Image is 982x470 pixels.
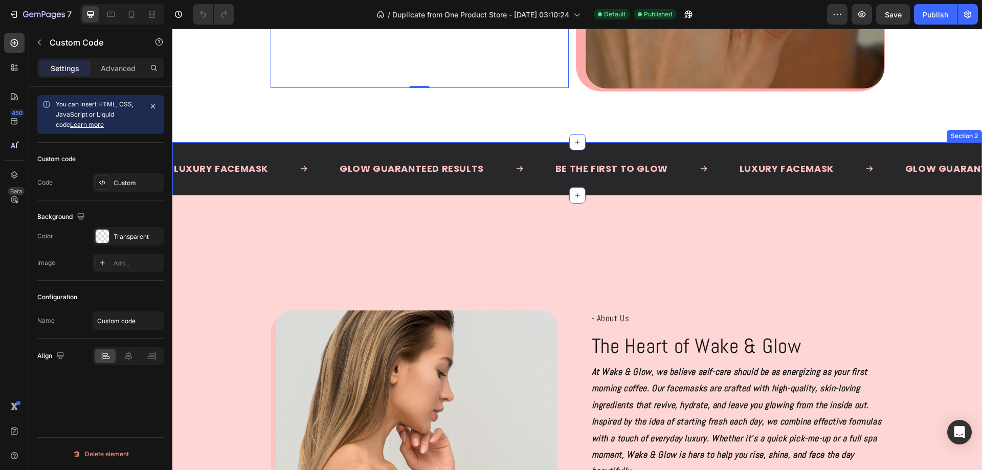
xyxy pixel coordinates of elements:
button: Delete element [37,446,164,462]
p: Advanced [101,63,136,74]
div: Code [37,178,53,187]
div: Transparent [114,232,162,241]
div: Section 2 [776,103,808,112]
div: 450 [10,109,25,117]
button: Publish [914,4,957,25]
p: - About Us [419,282,712,298]
p: 7 [67,8,72,20]
div: Delete element [73,448,129,460]
div: Configuration [37,293,77,302]
button: Save [876,4,910,25]
div: Add... [114,259,162,268]
div: Publish [923,9,948,20]
span: Default [604,10,626,19]
div: Open Intercom Messenger [947,420,972,444]
p: Be the First to Glow [383,132,496,148]
div: Custom [114,178,162,188]
div: Align [37,349,66,363]
p: Custom Code [50,36,137,49]
div: Name [37,316,55,325]
iframe: Design area [172,29,982,470]
div: Image [37,258,55,267]
div: Color [37,232,53,241]
button: 7 [4,4,76,25]
div: Custom code [37,154,76,164]
h1: The Heart of Wake & Glow [419,298,712,330]
span: / [388,9,390,20]
span: Published [644,10,672,19]
p: Settings [51,63,79,74]
a: Learn more [70,121,104,128]
span: Duplicate from One Product Store - [DATE] 03:10:24 [392,9,569,20]
div: Background [37,210,87,224]
div: Beta [8,187,25,195]
span: You can insert HTML, CSS, JavaScript or Liquid code [56,100,133,128]
span: Save [885,10,902,19]
p: At Wake & Glow, we believe self-care should be as energizing as your first morning coffee. Our fa... [419,335,712,451]
p: Glow Guaranteed Results [733,132,877,148]
div: Undo/Redo [193,4,234,25]
p: Luxury facemask [567,132,661,148]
